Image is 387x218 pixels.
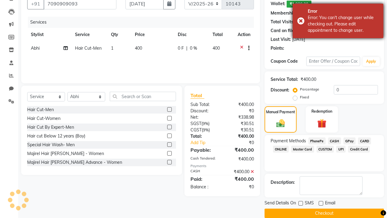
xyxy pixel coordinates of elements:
[107,28,131,41] th: Qty
[186,175,222,183] div: Paid:
[209,28,234,41] th: Total
[190,163,254,169] div: Payments
[292,36,305,43] div: [DATE]
[271,138,306,144] span: Payment Methods
[27,150,104,157] div: Majirel Hair [PERSON_NAME] - Women
[271,45,284,51] div: Points:
[186,101,222,108] div: Sub Total:
[328,137,341,144] span: CASH
[222,184,259,190] div: ₹0
[266,109,295,115] label: Manual Payment
[222,108,259,114] div: ₹0
[186,121,222,127] div: ( )
[186,156,222,162] div: Cash Tendered:
[222,101,259,108] div: ₹400.00
[234,28,254,41] th: Action
[222,156,259,162] div: ₹400.00
[222,133,259,140] div: ₹400.00
[186,45,187,51] span: |
[111,45,113,51] span: 1
[271,1,285,8] div: Wallet:
[222,146,259,154] div: ₹400.00
[28,17,259,28] div: Services
[308,15,379,34] div: Error: You can't change user while checking out. Please edit appointment to change user.
[363,57,380,66] button: Apply
[75,45,102,51] span: Hair Cut-Men
[186,184,222,190] div: Balance :
[186,114,222,121] div: Net:
[301,76,316,83] div: ₹400.00
[300,87,319,92] label: Percentage
[27,142,75,148] div: Special Hair Wash- Men
[271,36,291,43] div: Last Visit:
[271,10,297,16] div: Membership:
[222,121,259,127] div: ₹30.51
[273,146,289,153] span: ONLINE
[311,109,332,114] label: Redemption
[300,94,309,100] label: Fixed
[325,200,335,207] span: Email
[305,200,314,207] span: SMS
[222,127,259,133] div: ₹30.51
[27,133,85,139] div: Hair cut Below 12 years (Boy)
[306,57,360,66] input: Enter Offer / Coupon Code
[190,45,197,51] span: 0 %
[186,127,222,133] div: ( )
[274,118,288,128] img: _cash.svg
[27,28,71,41] th: Stylist
[178,45,184,51] span: 0 F
[203,121,208,126] span: 9%
[317,146,334,153] span: CUSTOM
[271,179,295,186] div: Description:
[222,175,259,183] div: ₹400.00
[271,76,298,83] div: Service Total:
[186,133,222,140] div: Total:
[287,1,311,8] span: ₹1,000.00
[222,169,259,175] div: ₹400.00
[265,200,296,207] span: Send Details On
[336,146,346,153] span: UPI
[358,137,371,144] span: CARD
[186,146,222,154] div: Payable:
[71,28,107,41] th: Service
[271,87,289,93] div: Discount:
[135,45,142,51] span: 400
[265,209,384,218] button: Checkout
[291,146,314,153] span: Master Card
[308,137,326,144] span: PhonePe
[27,107,54,113] div: Hair Cut-Men
[190,127,202,133] span: CGST
[186,140,228,146] a: Add Tip
[27,115,60,122] div: Hair Cut-Women
[110,92,176,101] input: Search or Scan
[131,28,174,41] th: Price
[213,45,220,51] span: 400
[27,124,74,130] div: Hair Cut By Expert-Men
[271,58,306,64] div: Coupon Code
[222,114,259,121] div: ₹338.98
[174,28,209,41] th: Disc
[343,137,356,144] span: GPay
[308,8,379,15] div: Error
[190,121,201,126] span: SGST
[203,127,209,132] span: 9%
[314,118,330,129] img: _gift.svg
[271,10,378,16] div: No Active Membership
[228,140,259,146] div: ₹0
[31,45,40,51] span: Abhi
[186,169,222,175] div: CASH
[186,108,222,114] div: Discount:
[271,19,294,25] div: Total Visits:
[271,28,295,34] div: Card on file:
[27,159,122,166] div: Majirel Hair [PERSON_NAME] Advance - Women
[190,92,204,99] span: Total
[348,146,370,153] span: Credit Card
